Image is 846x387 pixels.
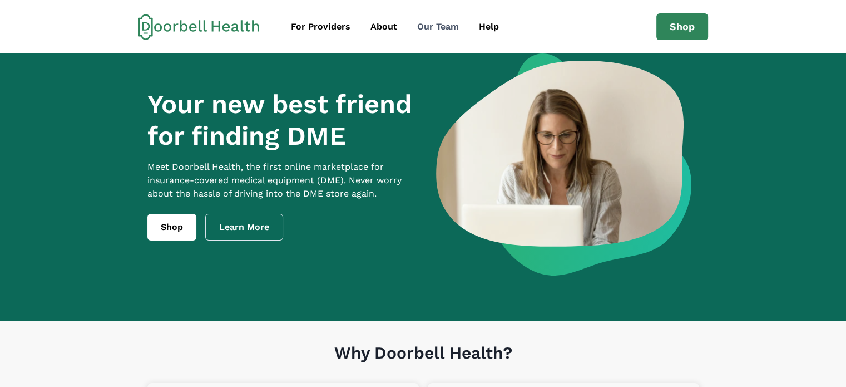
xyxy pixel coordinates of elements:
[656,13,708,40] a: Shop
[436,53,691,276] img: a woman looking at a computer
[147,160,418,200] p: Meet Doorbell Health, the first online marketplace for insurance-covered medical equipment (DME)....
[470,16,508,38] a: Help
[370,20,397,33] div: About
[147,214,196,241] a: Shop
[362,16,406,38] a: About
[147,343,699,383] h1: Why Doorbell Health?
[479,20,499,33] div: Help
[205,214,283,241] a: Learn More
[282,16,359,38] a: For Providers
[291,20,350,33] div: For Providers
[417,20,459,33] div: Our Team
[147,89,418,151] h1: Your new best friend for finding DME
[408,16,468,38] a: Our Team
